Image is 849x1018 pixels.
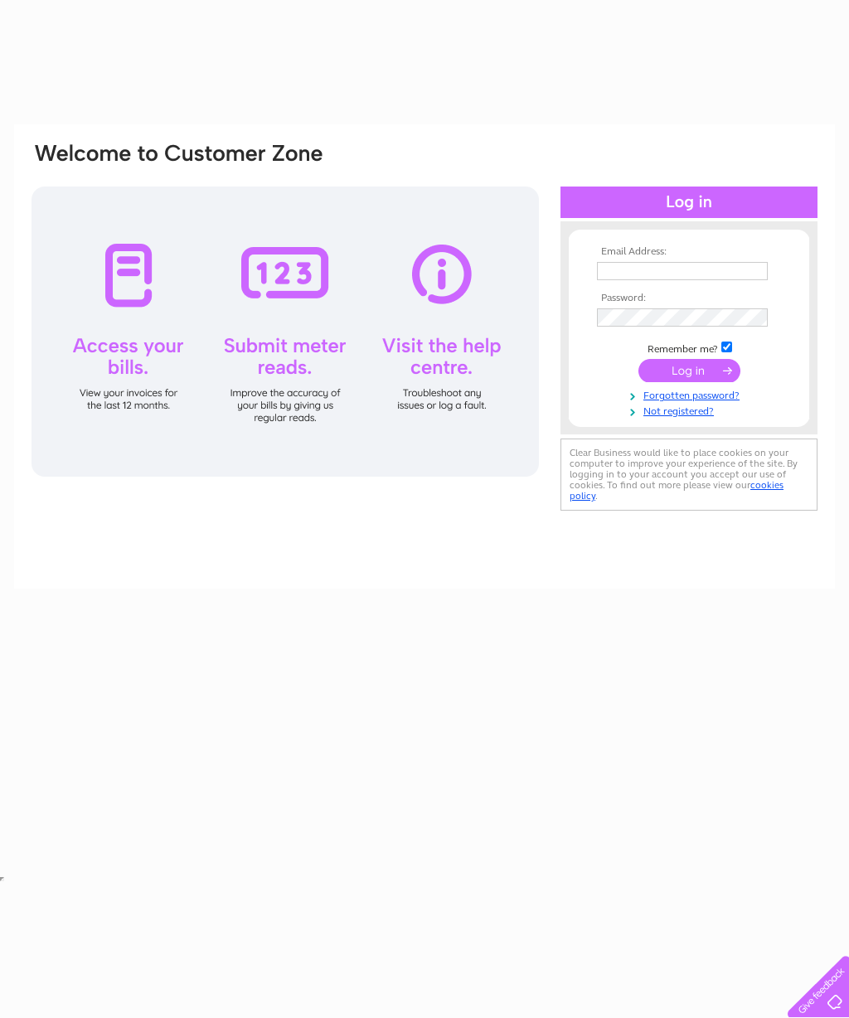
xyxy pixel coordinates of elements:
a: cookies policy [570,479,784,502]
a: Forgotten password? [597,386,785,402]
th: Email Address: [593,246,785,258]
th: Password: [593,293,785,304]
a: Not registered? [597,402,785,418]
td: Remember me? [593,339,785,356]
input: Submit [638,359,740,382]
div: Clear Business would like to place cookies on your computer to improve your experience of the sit... [560,439,817,511]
